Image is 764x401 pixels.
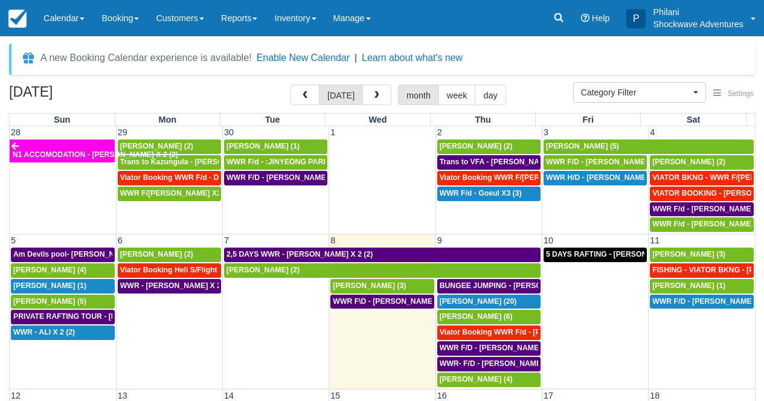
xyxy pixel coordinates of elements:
[11,248,115,262] a: Am Devils pool- [PERSON_NAME] X 2 (2)
[120,173,312,182] span: Viator Booking WWR F/d - Duty [PERSON_NAME] 2 (2)
[440,189,522,197] span: WWR F/d - Goeul X3 (3)
[626,9,646,28] div: P
[13,328,75,336] span: WWR - ALI X 2 (2)
[11,310,115,324] a: PRIVATE RAFTING TOUR - [PERSON_NAME] X 5 (5)
[544,155,647,170] a: WWR F/D - [PERSON_NAME] X 4 (4)
[440,142,513,150] span: [PERSON_NAME] (2)
[706,85,761,103] button: Settings
[475,85,506,105] button: day
[546,142,619,150] span: [PERSON_NAME] (5)
[437,341,541,356] a: WWR F/D - [PERSON_NAME] X 4 (4)
[333,281,406,290] span: [PERSON_NAME] (3)
[329,127,336,137] span: 1
[652,250,725,258] span: [PERSON_NAME] (3)
[10,140,115,162] a: N1 ACCOMODATION - [PERSON_NAME] X 2 (2)
[649,391,661,400] span: 18
[40,51,252,65] div: A new Booking Calendar experience is available!
[13,281,86,290] span: [PERSON_NAME] (1)
[436,391,448,400] span: 16
[546,173,666,182] span: WWR H/D - [PERSON_NAME] 5 (5)
[542,236,554,245] span: 10
[440,359,561,368] span: WWR- F/D - [PERSON_NAME] 2 (2)
[120,281,233,290] span: WWR - [PERSON_NAME] X 2 (2)
[437,187,541,201] a: WWR F/d - Goeul X3 (3)
[8,10,27,28] img: checkfront-main-nav-mini-logo.png
[440,375,513,383] span: [PERSON_NAME] (4)
[653,18,743,30] p: Shockwave Adventures
[13,297,86,306] span: [PERSON_NAME] (5)
[542,391,554,400] span: 17
[226,173,353,182] span: WWR F/D - [PERSON_NAME] X 1 (1)
[9,85,162,107] h2: [DATE]
[11,279,115,294] a: [PERSON_NAME] (1)
[329,391,341,400] span: 15
[437,357,541,371] a: WWR- F/D - [PERSON_NAME] 2 (2)
[224,171,327,185] a: WWR F/D - [PERSON_NAME] X 1 (1)
[120,266,310,274] span: Viator Booking Heli S/Flight - [PERSON_NAME] X 1 (1)
[437,171,541,185] a: Viator Booking WWR F/[PERSON_NAME] X 2 (2)
[436,236,443,245] span: 9
[13,150,178,159] span: N1 ACCOMODATION - [PERSON_NAME] X 2 (2)
[224,155,327,170] a: WWR F/d - :JINYEONG PARK X 4 (4)
[117,391,129,400] span: 13
[544,248,647,262] a: 5 DAYS RAFTING - [PERSON_NAME] X 2 (4)
[120,142,193,150] span: [PERSON_NAME] (2)
[118,187,221,201] a: WWR F/[PERSON_NAME] X2 (2)
[226,250,373,258] span: 2,5 DAYS WWR - [PERSON_NAME] X 2 (2)
[544,140,754,154] a: [PERSON_NAME] (5)
[13,266,86,274] span: [PERSON_NAME] (4)
[226,158,353,166] span: WWR F/d - :JINYEONG PARK X 4 (4)
[437,155,541,170] a: Trans to VFA - [PERSON_NAME] X 2 (2)
[118,171,221,185] a: Viator Booking WWR F/d - Duty [PERSON_NAME] 2 (2)
[652,281,725,290] span: [PERSON_NAME] (1)
[226,266,300,274] span: [PERSON_NAME] (2)
[650,202,754,217] a: WWR F/d - [PERSON_NAME] X 2 (2)
[368,115,387,124] span: Wed
[223,391,235,400] span: 14
[398,85,439,105] button: month
[120,158,280,166] span: Trans to Kazungula - [PERSON_NAME] x 1 (2)
[573,82,706,103] button: Category Filter
[333,297,459,306] span: WWR F\D - [PERSON_NAME] X 3 (3)
[158,115,176,124] span: Mon
[650,171,754,185] a: VIATOR BKNG - WWR F/[PERSON_NAME] 3 (3)
[440,297,517,306] span: [PERSON_NAME] (20)
[11,263,115,278] a: [PERSON_NAME] (4)
[437,295,541,309] a: [PERSON_NAME] (20)
[117,127,129,137] span: 29
[118,140,221,154] a: [PERSON_NAME] (2)
[650,263,754,278] a: FISHING - VIATOR BKNG - [PERSON_NAME] 2 (2)
[728,89,754,98] span: Settings
[10,236,17,245] span: 5
[440,281,593,290] span: BUNGEE JUMPING - [PERSON_NAME] 2 (2)
[650,155,754,170] a: [PERSON_NAME] (2)
[120,250,193,258] span: [PERSON_NAME] (2)
[118,248,221,262] a: [PERSON_NAME] (2)
[11,326,115,340] a: WWR - ALI X 2 (2)
[118,279,221,294] a: WWR - [PERSON_NAME] X 2 (2)
[257,52,350,64] button: Enable New Calendar
[224,248,541,262] a: 2,5 DAYS WWR - [PERSON_NAME] X 2 (2)
[437,373,541,387] a: [PERSON_NAME] (4)
[223,127,235,137] span: 30
[650,295,754,309] a: WWR F/D - [PERSON_NAME] X1 (1)
[223,236,230,245] span: 7
[437,310,541,324] a: [PERSON_NAME] (6)
[650,279,754,294] a: [PERSON_NAME] (1)
[542,127,550,137] span: 3
[440,312,513,321] span: [PERSON_NAME] (6)
[650,187,754,201] a: VIATOR BOOKING - [PERSON_NAME] 2 (2)
[13,312,194,321] span: PRIVATE RAFTING TOUR - [PERSON_NAME] X 5 (5)
[265,115,280,124] span: Tue
[687,115,700,124] span: Sat
[440,344,566,352] span: WWR F/D - [PERSON_NAME] X 4 (4)
[649,127,656,137] span: 4
[581,86,690,98] span: Category Filter
[581,14,589,22] i: Help
[583,115,594,124] span: Fri
[544,171,647,185] a: WWR H/D - [PERSON_NAME] 5 (5)
[546,250,699,258] span: 5 DAYS RAFTING - [PERSON_NAME] X 2 (4)
[440,158,577,166] span: Trans to VFA - [PERSON_NAME] X 2 (2)
[319,85,363,105] button: [DATE]
[224,140,327,154] a: [PERSON_NAME] (1)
